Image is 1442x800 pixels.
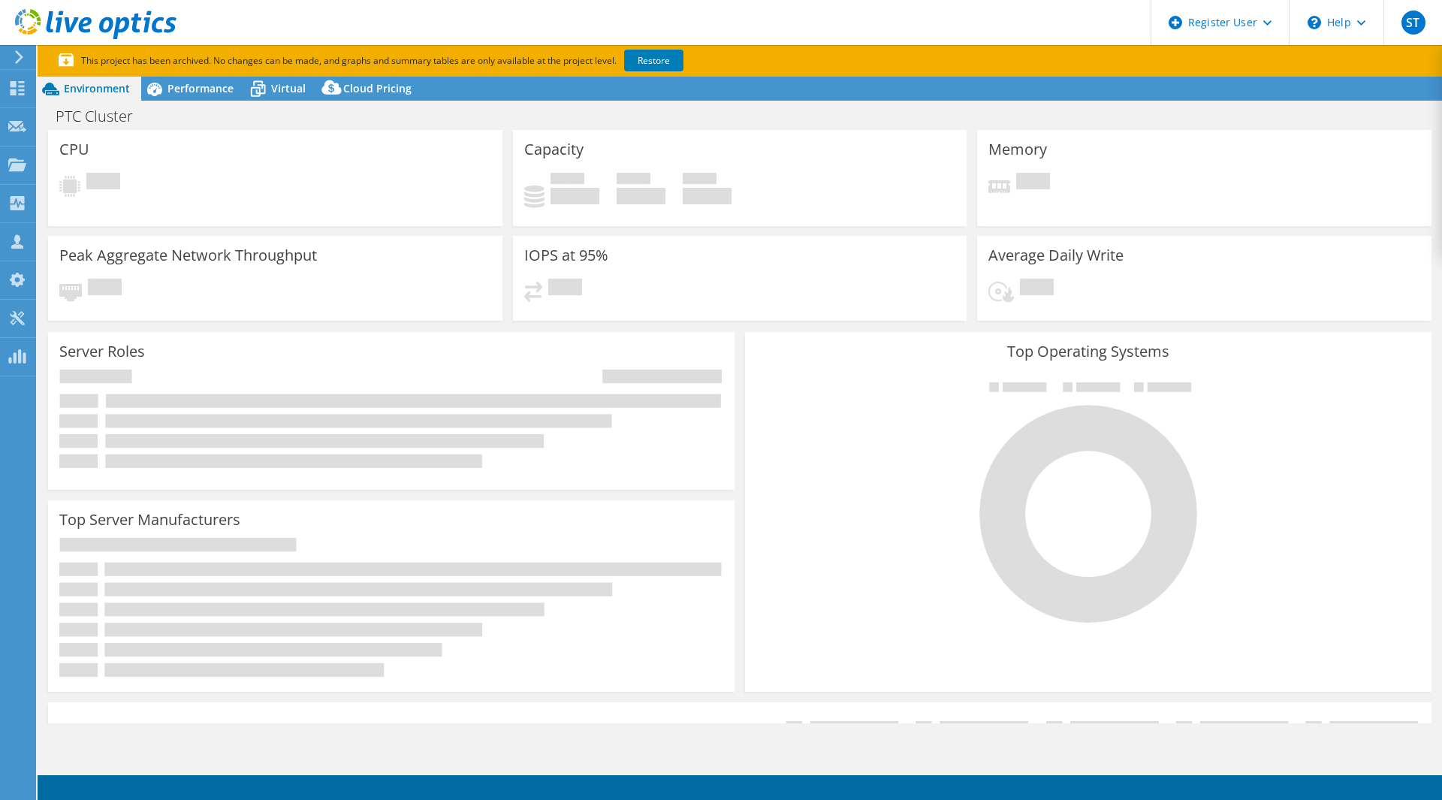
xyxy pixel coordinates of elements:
[988,141,1047,158] h3: Memory
[548,279,582,299] span: Pending
[64,81,130,95] span: Environment
[59,141,89,158] h3: CPU
[683,188,732,204] h4: 0 GiB
[524,141,584,158] h3: Capacity
[683,173,716,188] span: Total
[1308,16,1321,29] svg: \n
[271,81,306,95] span: Virtual
[167,81,234,95] span: Performance
[1020,279,1054,299] span: Pending
[524,247,608,264] h3: IOPS at 95%
[86,173,120,193] span: Pending
[49,108,156,125] h1: PTC Cluster
[551,173,584,188] span: Used
[617,173,650,188] span: Free
[59,512,240,528] h3: Top Server Manufacturers
[59,53,795,69] p: This project has been archived. No changes can be made, and graphs and summary tables are only av...
[988,247,1124,264] h3: Average Daily Write
[1016,173,1050,193] span: Pending
[59,247,317,264] h3: Peak Aggregate Network Throughput
[617,188,665,204] h4: 0 GiB
[756,343,1420,360] h3: Top Operating Systems
[624,50,683,71] a: Restore
[88,279,122,299] span: Pending
[1401,11,1425,35] span: ST
[59,343,145,360] h3: Server Roles
[343,81,412,95] span: Cloud Pricing
[551,188,599,204] h4: 0 GiB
